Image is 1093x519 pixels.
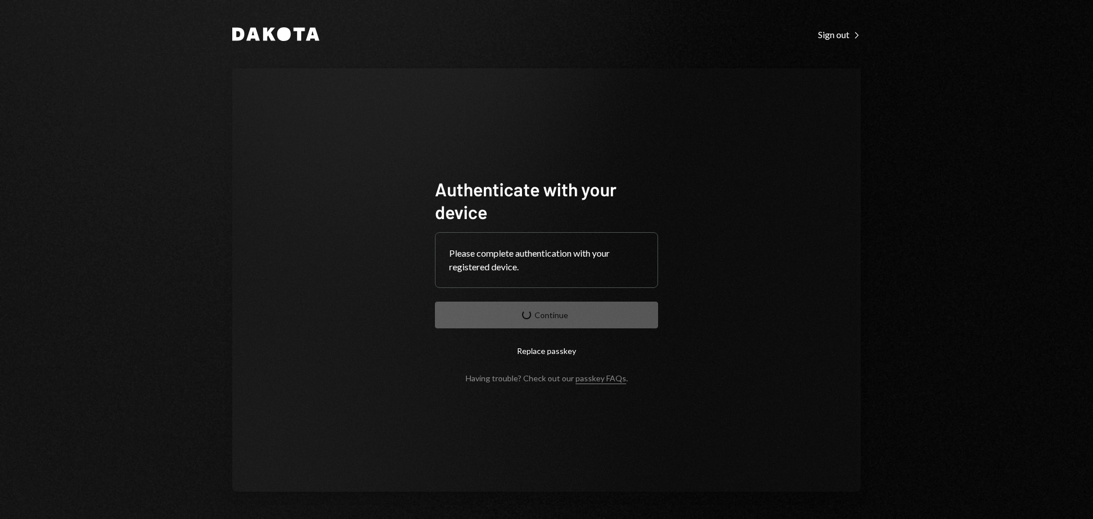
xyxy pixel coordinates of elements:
div: Having trouble? Check out our . [466,373,628,383]
a: passkey FAQs [576,373,626,384]
a: Sign out [818,28,861,40]
h1: Authenticate with your device [435,178,658,223]
div: Please complete authentication with your registered device. [449,246,644,274]
div: Sign out [818,29,861,40]
button: Replace passkey [435,337,658,364]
